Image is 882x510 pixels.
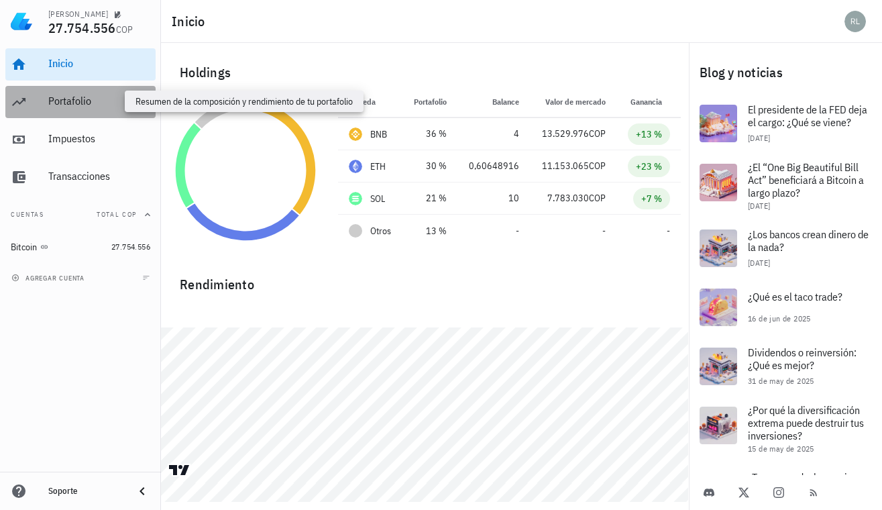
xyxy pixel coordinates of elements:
div: 10 [468,191,519,205]
span: [DATE] [748,133,770,143]
a: Bitcoin 27.754.556 [5,231,156,263]
img: LedgiFi [11,11,32,32]
a: ¿Los bancos crean dinero de la nada? [DATE] [689,219,882,278]
th: Valor de mercado [530,86,616,118]
a: Dividendos o reinversión: ¿Qué es mejor? 31 de may de 2025 [689,337,882,396]
span: COP [589,192,606,204]
a: ¿Por qué la diversificación extrema puede destruir tus inversiones? 15 de may de 2025 [689,396,882,462]
div: 36 % [413,127,447,141]
span: COP [116,23,133,36]
div: SOL-icon [349,192,362,205]
div: Impuestos [48,132,150,145]
span: [DATE] [748,258,770,268]
div: Holdings [169,51,681,94]
div: ETH [370,160,386,173]
span: COP [589,160,606,172]
span: - [667,225,670,237]
span: Total COP [97,210,137,219]
a: Impuestos [5,123,156,156]
div: +23 % [636,160,662,173]
div: SOL [370,192,386,205]
div: 4 [468,127,519,141]
span: Ganancia [630,97,670,107]
span: Dividendos o reinversión: ¿Qué es mejor? [748,346,857,372]
span: 27.754.556 [111,242,150,252]
a: Transacciones [5,161,156,193]
a: ¿El “One Big Beautiful Bill Act” beneficiará a Bitcoin a largo plazo? [DATE] [689,153,882,219]
span: 27.754.556 [48,19,116,37]
div: Rendimiento [169,263,681,295]
div: Soporte [48,486,123,497]
div: Bitcoin [11,242,38,253]
span: 13.529.976 [542,127,589,140]
span: ¿Los bancos crean dinero de la nada? [748,227,869,254]
a: Charting by TradingView [168,464,191,476]
a: Inicio [5,48,156,81]
span: - [602,225,606,237]
span: ¿Qué es el taco trade? [748,290,842,303]
a: Portafolio [5,86,156,118]
div: Transacciones [48,170,150,183]
div: ETH-icon [349,160,362,173]
span: 15 de may de 2025 [748,444,814,454]
a: El presidente de la FED deja el cargo: ¿Qué se viene? [DATE] [689,94,882,153]
span: ¿Por qué la diversificación extrema puede destruir tus inversiones? [748,403,864,442]
div: 13 % [413,224,447,238]
div: +7 % [641,192,662,205]
span: 16 de jun de 2025 [748,313,811,323]
div: Portafolio [48,95,150,107]
span: ¿El “One Big Beautiful Bill Act” beneficiará a Bitcoin a largo plazo? [748,160,864,199]
th: Balance [457,86,530,118]
div: BNB [370,127,388,141]
span: 7.783.030 [547,192,589,204]
div: avatar [844,11,866,32]
div: BNB-icon [349,127,362,141]
th: Moneda [338,86,402,118]
div: Inicio [48,57,150,70]
span: - [516,225,519,237]
span: agregar cuenta [14,274,85,283]
div: 21 % [413,191,447,205]
div: +13 % [636,127,662,141]
span: COP [589,127,606,140]
div: Blog y noticias [689,51,882,94]
div: [PERSON_NAME] [48,9,108,19]
button: CuentasTotal COP [5,199,156,231]
a: ¿Qué es el taco trade? 16 de jun de 2025 [689,278,882,337]
button: agregar cuenta [8,271,91,285]
span: Otros [370,224,391,238]
h1: Inicio [172,11,211,32]
div: 30 % [413,159,447,173]
span: 11.153.065 [542,160,589,172]
span: El presidente de la FED deja el cargo: ¿Qué se viene? [748,103,867,129]
span: 31 de may de 2025 [748,376,814,386]
span: [DATE] [748,201,770,211]
th: Portafolio [402,86,457,118]
div: 0,60648916 [468,159,519,173]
